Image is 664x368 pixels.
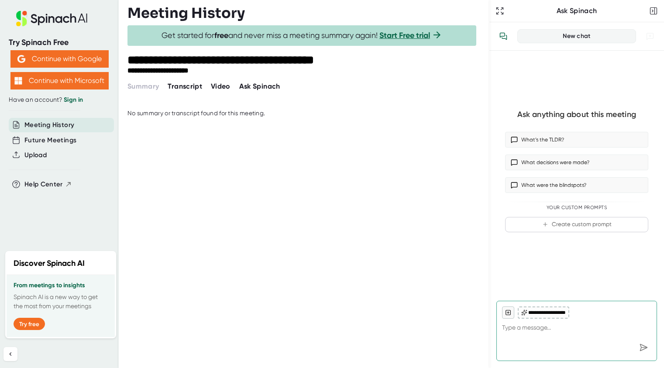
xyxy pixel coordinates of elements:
[9,38,110,48] div: Try Spinach Free
[168,82,202,90] span: Transcript
[127,110,265,117] div: No summary or transcript found for this meeting.
[127,81,159,92] button: Summary
[17,55,25,63] img: Aehbyd4JwY73AAAAAElFTkSuQmCC
[214,31,228,40] b: free
[24,179,63,189] span: Help Center
[505,205,648,211] div: Your Custom Prompts
[523,32,630,40] div: New chat
[10,72,109,89] button: Continue with Microsoft
[506,7,647,15] div: Ask Spinach
[379,31,430,40] a: Start Free trial
[24,120,74,130] button: Meeting History
[14,318,45,330] button: Try free
[24,179,72,189] button: Help Center
[647,5,660,17] button: Close conversation sidebar
[3,347,17,361] button: Collapse sidebar
[239,81,280,92] button: Ask Spinach
[211,82,231,90] span: Video
[162,31,442,41] span: Get started for and never miss a meeting summary again!
[494,5,506,17] button: Expand to Ask Spinach page
[14,258,85,269] h2: Discover Spinach AI
[10,50,109,68] button: Continue with Google
[505,177,648,193] button: What were the blindspots?
[9,96,110,104] div: Have an account?
[168,81,202,92] button: Transcript
[24,135,76,145] button: Future Meetings
[505,217,648,232] button: Create custom prompt
[24,150,47,160] button: Upload
[495,28,512,45] button: View conversation history
[127,82,159,90] span: Summary
[505,132,648,148] button: What’s the TLDR?
[239,82,280,90] span: Ask Spinach
[14,282,108,289] h3: From meetings to insights
[517,110,636,120] div: Ask anything about this meeting
[14,292,108,311] p: Spinach AI is a new way to get the most from your meetings
[64,96,83,103] a: Sign in
[505,155,648,170] button: What decisions were made?
[127,5,245,21] h3: Meeting History
[636,340,651,355] div: Send message
[211,81,231,92] button: Video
